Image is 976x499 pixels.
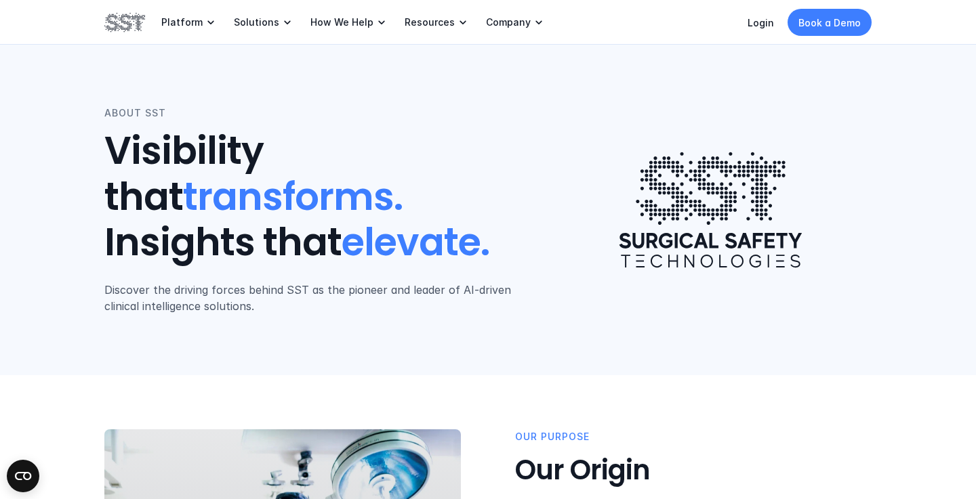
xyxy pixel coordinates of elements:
[104,106,166,121] p: ABOUT SST
[183,171,403,223] span: transforms.
[342,216,489,269] span: elevate.
[104,129,523,265] h1: Visibility that Insights that
[486,16,531,28] p: Company
[161,16,203,28] p: Platform
[234,16,279,28] p: Solutions
[748,17,774,28] a: Login
[104,11,145,34] img: SST logo
[788,9,872,36] a: Book a Demo
[515,429,590,444] p: OUR PUrpose
[7,460,39,492] button: Open CMP widget
[310,16,373,28] p: How We Help
[798,16,861,30] p: Book a Demo
[405,16,455,28] p: Resources
[515,452,872,487] h3: Our Origin
[601,133,820,287] img: Surgical Safety Technologies logo
[104,282,523,314] p: Discover the driving forces behind SST as the pioneer and leader of AI-driven clinical intelligen...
